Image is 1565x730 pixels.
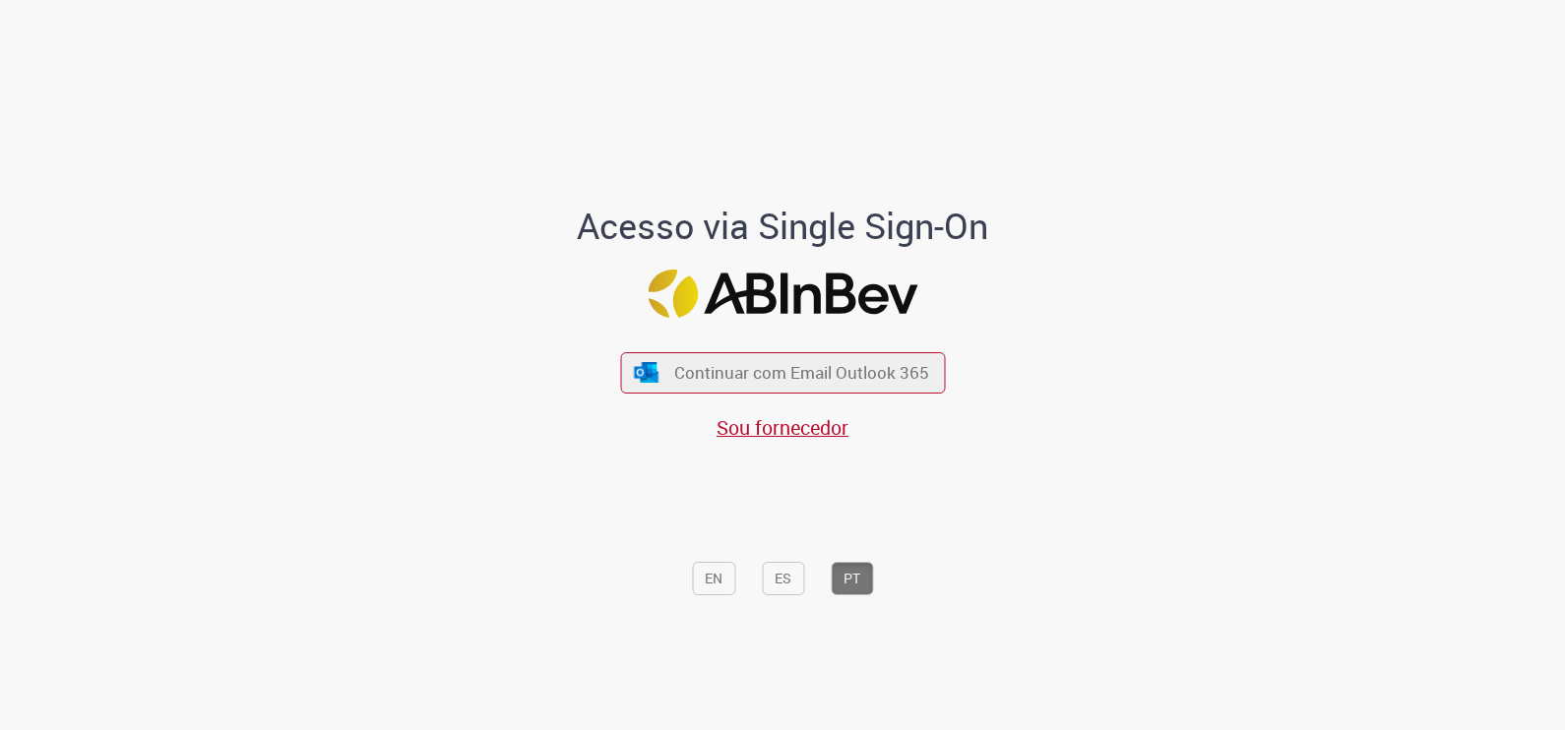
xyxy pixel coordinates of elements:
[717,414,848,441] a: Sou fornecedor
[692,562,735,595] button: EN
[510,207,1056,246] h1: Acesso via Single Sign-On
[831,562,873,595] button: PT
[648,270,917,318] img: Logo ABInBev
[633,362,660,383] img: ícone Azure/Microsoft 360
[762,562,804,595] button: ES
[620,352,945,393] button: ícone Azure/Microsoft 360 Continuar com Email Outlook 365
[674,362,929,385] span: Continuar com Email Outlook 365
